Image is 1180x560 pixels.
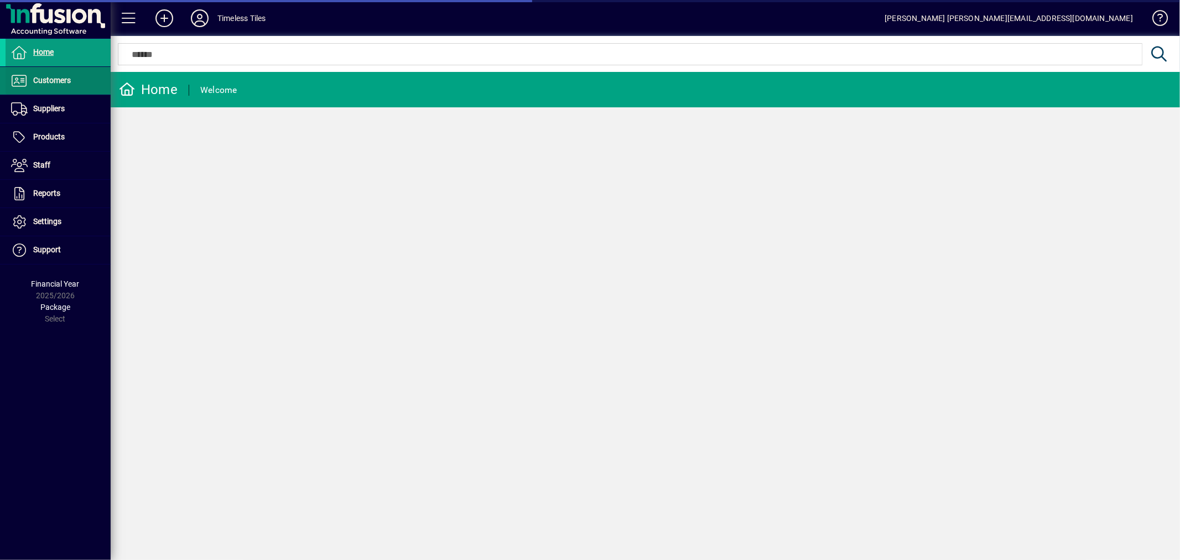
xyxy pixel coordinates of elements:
[6,152,111,179] a: Staff
[119,81,178,98] div: Home
[6,95,111,123] a: Suppliers
[33,245,61,254] span: Support
[6,236,111,264] a: Support
[885,9,1133,27] div: [PERSON_NAME] [PERSON_NAME][EMAIL_ADDRESS][DOMAIN_NAME]
[33,160,50,169] span: Staff
[33,217,61,226] span: Settings
[33,104,65,113] span: Suppliers
[33,132,65,141] span: Products
[147,8,182,28] button: Add
[6,180,111,208] a: Reports
[6,67,111,95] a: Customers
[182,8,217,28] button: Profile
[200,81,237,99] div: Welcome
[217,9,266,27] div: Timeless Tiles
[1144,2,1166,38] a: Knowledge Base
[32,279,80,288] span: Financial Year
[6,123,111,151] a: Products
[33,48,54,56] span: Home
[33,189,60,198] span: Reports
[6,208,111,236] a: Settings
[40,303,70,312] span: Package
[33,76,71,85] span: Customers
